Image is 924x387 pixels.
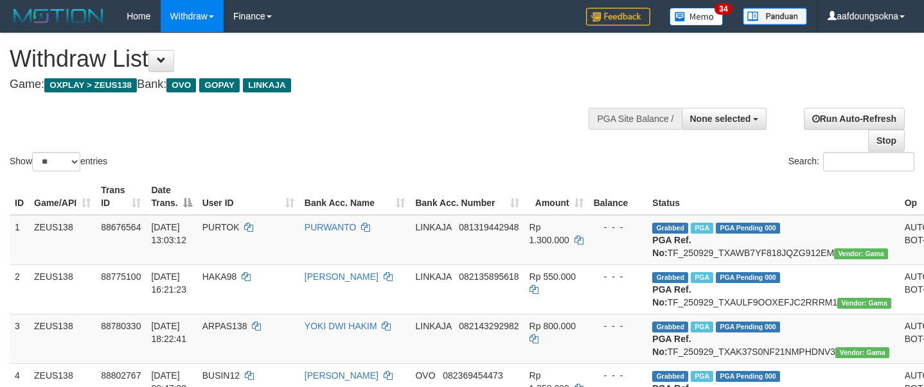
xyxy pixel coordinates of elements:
[652,235,691,258] b: PGA Ref. No:
[459,222,519,232] span: Copy 081319442948 to clipboard
[10,215,29,265] td: 1
[96,178,146,215] th: Trans ID: activate to sort column ascending
[10,46,603,72] h1: Withdraw List
[29,178,96,215] th: Game/API: activate to sort column ascending
[690,114,751,124] span: None selected
[202,321,247,331] span: ARPAS138
[652,371,688,382] span: Grabbed
[10,78,603,91] h4: Game: Bank:
[594,221,643,234] div: - - -
[716,322,780,332] span: PGA Pending
[652,284,691,307] b: PGA Ref. No:
[868,130,905,151] a: Stop
[10,314,29,363] td: 3
[29,264,96,314] td: ZEUS138
[835,347,889,358] span: Vendor URL: https://trx31.1velocity.biz
[589,178,648,215] th: Balance
[529,271,576,282] span: Rp 550.000
[32,152,80,171] select: Showentries
[415,370,435,381] span: OVO
[743,8,807,25] img: panduan.png
[151,222,186,245] span: [DATE] 13:03:12
[29,314,96,363] td: ZEUS138
[415,321,451,331] span: LINKAJA
[10,178,29,215] th: ID
[647,314,899,363] td: TF_250929_TXAK37S0NF21NMPHDNV3
[415,271,451,282] span: LINKAJA
[804,108,905,130] a: Run Auto-Refresh
[101,321,141,331] span: 88780330
[305,370,378,381] a: [PERSON_NAME]
[10,264,29,314] td: 2
[529,321,576,331] span: Rp 800.000
[715,3,732,15] span: 34
[647,264,899,314] td: TF_250929_TXAULF9OOXEFJC2RRRM1
[652,334,691,357] b: PGA Ref. No:
[197,178,299,215] th: User ID: activate to sort column ascending
[459,271,519,282] span: Copy 082135895618 to clipboard
[151,321,186,344] span: [DATE] 18:22:41
[788,152,914,171] label: Search:
[10,6,107,26] img: MOTION_logo.png
[691,272,713,283] span: Marked by aafnoeunsreypich
[10,152,107,171] label: Show entries
[716,272,780,283] span: PGA Pending
[682,108,767,130] button: None selected
[670,8,724,26] img: Button%20Memo.svg
[305,271,378,282] a: [PERSON_NAME]
[29,215,96,265] td: ZEUS138
[243,78,291,92] span: LINKAJA
[101,222,141,232] span: 88676564
[146,178,197,215] th: Date Trans.: activate to sort column descending
[716,223,780,234] span: PGA Pending
[716,371,780,382] span: PGA Pending
[299,178,411,215] th: Bank Acc. Name: activate to sort column ascending
[524,178,589,215] th: Amount: activate to sort column ascending
[101,271,141,282] span: 88775100
[837,298,891,309] span: Vendor URL: https://trx31.1velocity.biz
[594,369,643,382] div: - - -
[586,8,650,26] img: Feedback.jpg
[101,370,141,381] span: 88802767
[691,322,713,332] span: Marked by aafnoeunsreypich
[594,270,643,283] div: - - -
[652,223,688,234] span: Grabbed
[647,215,899,265] td: TF_250929_TXAWB7YF818JQZG912EM
[834,248,888,259] span: Vendor URL: https://trx31.1velocity.biz
[529,222,569,245] span: Rp 1.300.000
[415,222,451,232] span: LINKAJA
[305,222,357,232] a: PURWANTO
[305,321,377,331] a: YOKI DWI HAKIM
[594,320,643,332] div: - - -
[202,271,237,282] span: HAKA98
[691,371,713,382] span: Marked by aafsreyleap
[589,108,681,130] div: PGA Site Balance /
[823,152,914,171] input: Search:
[44,78,137,92] span: OXPLAY > ZEUS138
[443,370,502,381] span: Copy 082369454473 to clipboard
[199,78,240,92] span: GOPAY
[202,370,240,381] span: BUSIN12
[652,322,688,332] span: Grabbed
[652,272,688,283] span: Grabbed
[166,78,196,92] span: OVO
[459,321,519,331] span: Copy 082143292982 to clipboard
[151,271,186,295] span: [DATE] 16:21:23
[410,178,524,215] th: Bank Acc. Number: activate to sort column ascending
[691,223,713,234] span: Marked by aafnoeunsreypich
[202,222,240,232] span: PURTOK
[647,178,899,215] th: Status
